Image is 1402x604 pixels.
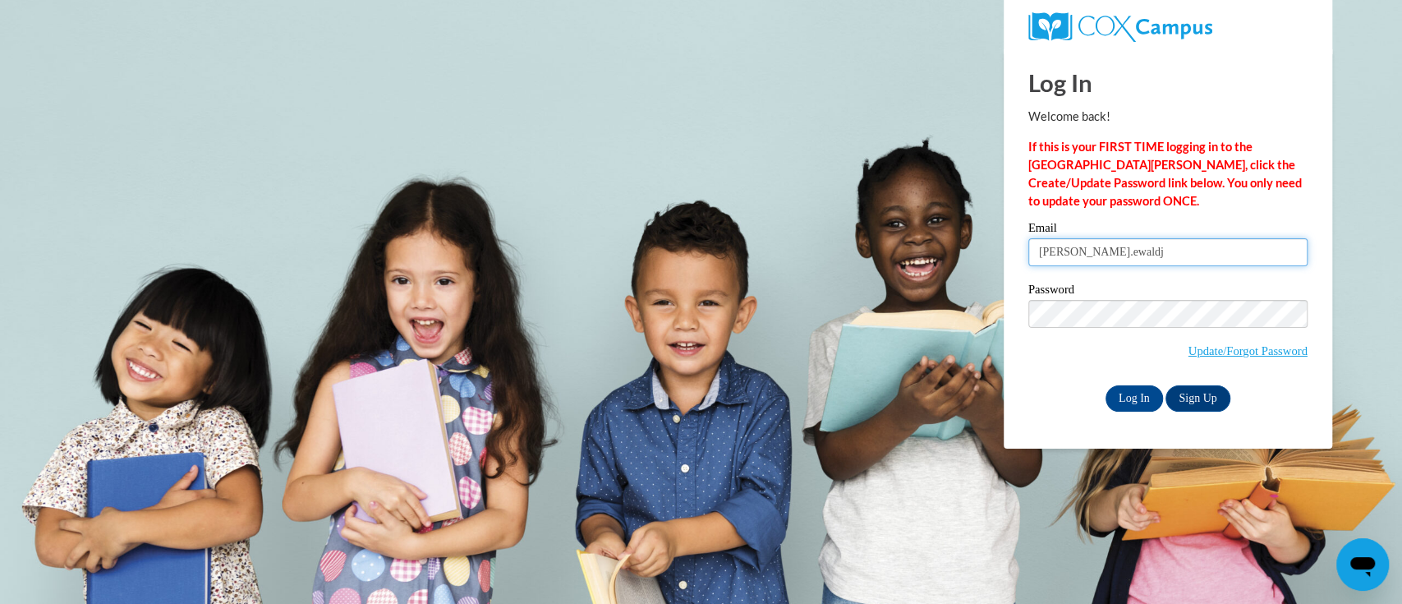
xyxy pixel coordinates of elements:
[1106,385,1163,412] input: Log In
[1028,66,1308,99] h1: Log In
[1028,12,1212,42] img: COX Campus
[1028,284,1308,300] label: Password
[1188,344,1308,357] a: Update/Forgot Password
[1336,538,1389,591] iframe: Button to launch messaging window
[1165,385,1230,412] a: Sign Up
[1028,222,1308,238] label: Email
[1028,108,1308,126] p: Welcome back!
[1028,140,1302,208] strong: If this is your FIRST TIME logging in to the [GEOGRAPHIC_DATA][PERSON_NAME], click the Create/Upd...
[1028,12,1308,42] a: COX Campus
